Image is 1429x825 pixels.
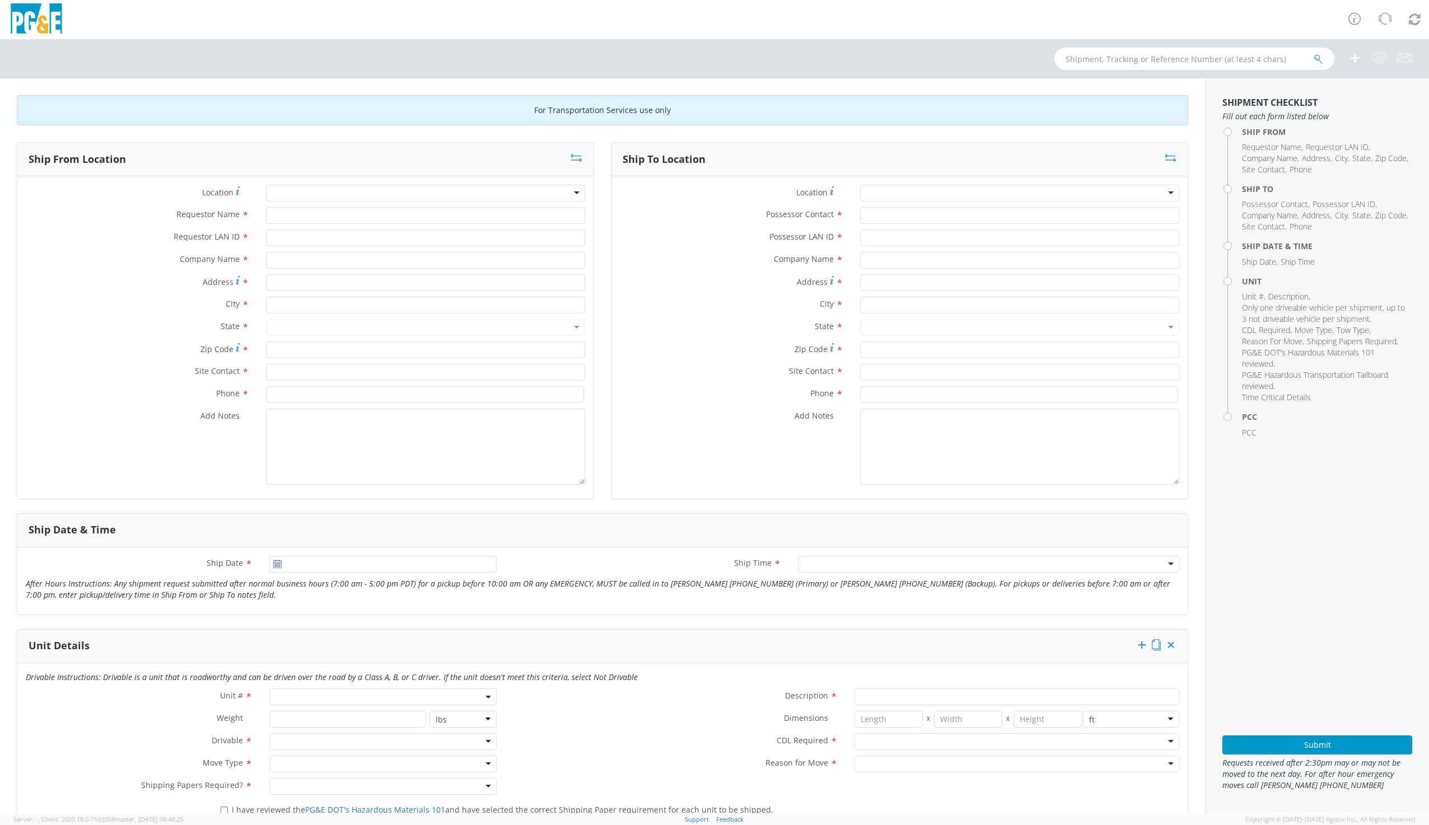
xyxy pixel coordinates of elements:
span: Address [797,276,828,287]
span: Ship Time [734,557,772,568]
span: Client: 2025.18.0-71d3358 [41,815,183,823]
li: , [1242,347,1409,369]
span: Phone [216,388,240,399]
span: Requestor LAN ID [174,231,240,242]
span: Drivable [212,735,243,746]
span: City [1335,153,1348,163]
span: Company Name [180,254,240,264]
a: Support [685,815,709,823]
span: Phone [810,388,834,399]
span: Location [202,187,234,198]
h4: Ship To [1242,185,1412,193]
span: Add Notes [200,410,240,421]
span: Possessor LAN ID [769,231,834,242]
li: , [1242,291,1265,302]
li: , [1375,210,1408,221]
li: , [1307,336,1398,347]
span: State [1352,210,1371,221]
li: , [1295,325,1334,336]
span: Company Name [1242,210,1297,221]
span: Zip Code [1375,210,1407,221]
span: Ship Date [207,557,243,568]
li: , [1242,199,1310,210]
span: Shipping Papers Required [1307,336,1397,346]
span: Ship Date [1242,256,1276,267]
li: , [1352,153,1372,164]
span: Requests received after 2:30pm may or may not be moved to the next day. For after hour emergency ... [1222,757,1412,791]
span: Requestor LAN ID [1306,142,1369,152]
span: Possessor Contact [766,209,834,219]
li: , [1242,221,1287,232]
span: Possessor Contact [1242,199,1308,209]
input: I have reviewed thePG&E DOT's Hazardous Materials 101and have selected the correct Shipping Paper... [221,807,228,814]
li: , [1242,325,1292,336]
span: Add Notes [795,410,834,421]
span: Unit # [1242,291,1264,302]
span: State [221,321,240,331]
span: Move Type [203,757,243,768]
span: Description [1268,291,1309,302]
span: Site Contact [789,365,834,376]
span: Address [1302,210,1330,221]
span: Location [796,187,828,198]
span: Company Name [774,254,834,264]
span: Reason For Move [1242,336,1302,346]
input: Width [934,711,1002,728]
span: Requestor Name [1242,142,1301,152]
h4: Ship From [1242,128,1412,136]
li: , [1306,142,1370,153]
div: For Transportation Services use only [17,95,1188,125]
li: , [1242,369,1409,392]
span: Only one driveable vehicle per shipment, up to 3 not driveable vehicle per shipment [1242,302,1405,324]
h4: Unit [1242,277,1412,285]
li: , [1242,153,1299,164]
span: Possessor LAN ID [1313,199,1375,209]
span: , [38,815,40,823]
span: Unit # [220,690,243,701]
span: PCC [1242,427,1257,438]
span: Site Contact [1242,221,1285,232]
span: CDL Required [777,735,828,746]
span: City [1335,210,1348,221]
strong: Shipment Checklist [1222,96,1318,109]
span: CDL Required [1242,325,1290,335]
a: PG&E DOT's Hazardous Materials 101 [305,804,445,815]
span: PG&E Hazardous Transportation Tailboard reviewed [1242,369,1388,391]
span: Address [1302,153,1330,163]
img: pge-logo-06675f144f4cfa6a6814.png [8,3,64,36]
li: , [1335,153,1349,164]
span: Site Contact [195,365,240,376]
span: Shipping Papers Required? [141,780,243,790]
h4: Ship Date & Time [1242,242,1412,250]
span: Fill out each form listed below [1222,111,1412,122]
span: Address [203,276,234,287]
h3: Ship To Location [623,154,706,165]
span: Weight [217,712,243,723]
span: Zip Code [795,344,828,354]
li: , [1375,153,1408,164]
li: , [1337,325,1371,336]
li: , [1242,256,1278,268]
span: City [820,298,834,309]
input: Shipment, Tracking or Reference Number (at least 4 chars) [1054,48,1334,70]
h3: Unit Details [29,640,90,651]
span: master, [DATE] 09:46:25 [115,815,183,823]
li: , [1352,210,1372,221]
li: , [1302,153,1332,164]
span: Move Type [1295,325,1332,335]
span: State [1352,153,1371,163]
li: , [1242,210,1299,221]
span: I have reviewed the and have selected the correct Shipping Paper requirement for each unit to be ... [232,804,773,815]
span: Copyright © [DATE]-[DATE] Agistix Inc., All Rights Reserved [1245,815,1416,824]
span: Ship Time [1281,256,1315,267]
input: Height [1014,711,1082,728]
a: Feedback [716,815,744,823]
span: State [815,321,834,331]
h4: PCC [1242,412,1412,421]
span: Tow Type [1337,325,1369,335]
span: Reason for Move [765,757,828,768]
h3: Ship From Location [29,154,126,165]
li: , [1242,302,1409,325]
span: X [1002,711,1014,728]
input: Length [854,711,923,728]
